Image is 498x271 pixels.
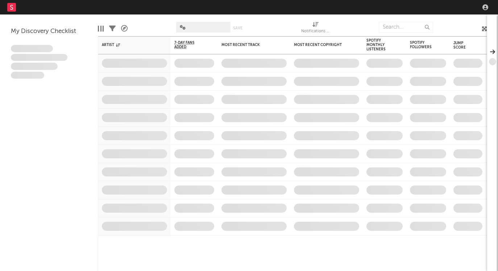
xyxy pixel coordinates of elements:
div: Edit Columns [98,18,104,39]
div: Spotify Monthly Listeners [366,38,392,51]
div: Notifications (Artist) [301,18,330,39]
div: Filters [109,18,116,39]
span: Integer aliquet in purus et [11,54,67,61]
input: Search... [379,22,433,33]
button: Save [233,26,242,30]
span: Aliquam viverra [11,72,44,79]
span: 7-Day Fans Added [174,41,203,49]
div: Artist [102,43,156,47]
div: Most Recent Copyright [294,43,348,47]
div: My Discovery Checklist [11,27,87,36]
div: Jump Score [453,41,472,50]
div: Most Recent Track [221,43,276,47]
span: Praesent ac interdum [11,63,58,70]
span: Lorem ipsum dolor [11,45,53,52]
div: Notifications (Artist) [301,27,330,36]
div: A&R Pipeline [121,18,128,39]
div: Spotify Followers [410,41,435,49]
